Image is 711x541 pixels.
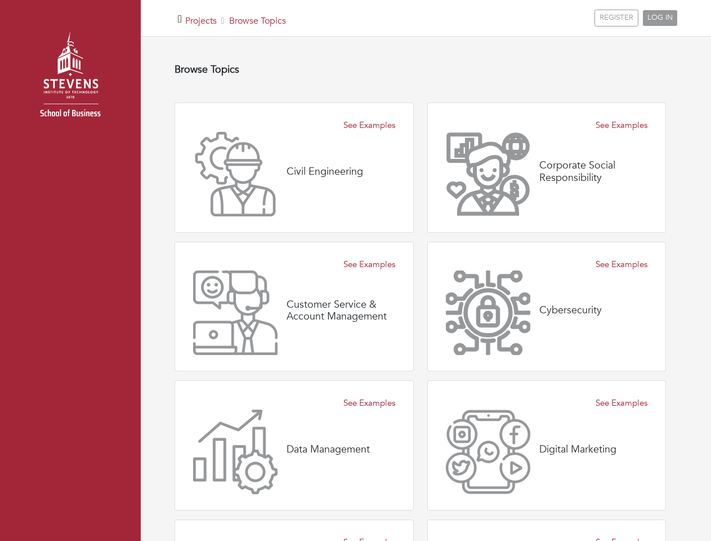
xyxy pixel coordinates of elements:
[594,10,638,26] a: REGISTER
[287,166,363,178] h4: Civil Engineering
[596,397,647,410] a: See Examples
[539,159,648,184] h4: Corporate Social Responsibility
[596,258,647,271] a: See Examples
[539,304,602,317] h4: Cybersecurity
[343,397,395,410] a: See Examples
[343,258,395,271] a: See Examples
[539,444,616,456] h4: Digital Marketing
[643,10,677,26] a: LOG IN
[596,119,647,132] a: See Examples
[287,444,370,456] h4: Data Management
[287,299,395,323] h4: Customer Service & Account Management
[175,64,666,76] h4: Browse Topics
[185,15,217,27] a: Projects
[343,119,395,132] a: See Examples
[11,20,129,138] img: stevens_logo.png
[229,15,286,27] a: Browse Topics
